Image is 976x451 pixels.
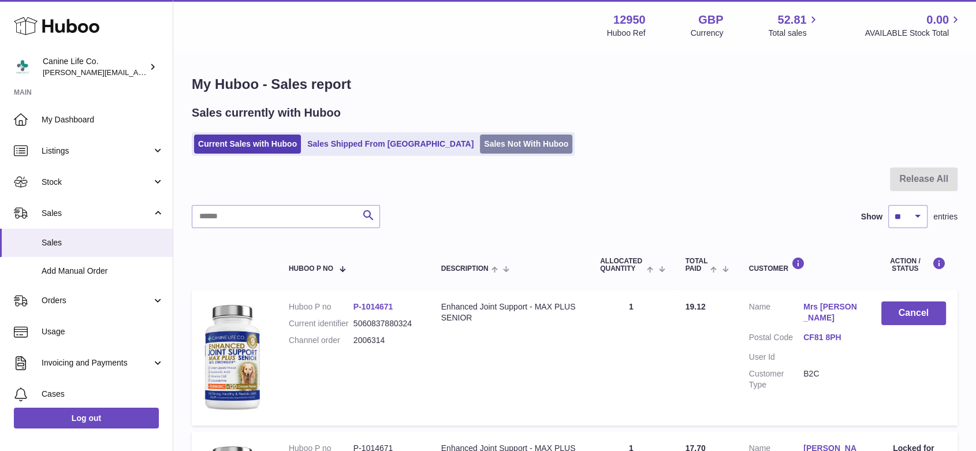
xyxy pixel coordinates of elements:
[353,335,418,346] dd: 2006314
[289,335,353,346] dt: Channel order
[686,258,708,273] span: Total paid
[441,301,577,323] div: Enhanced Joint Support - MAX PLUS SENIOR
[192,75,958,94] h1: My Huboo - Sales report
[777,12,806,28] span: 52.81
[768,28,819,39] span: Total sales
[691,28,724,39] div: Currency
[926,12,949,28] span: 0.00
[42,114,164,125] span: My Dashboard
[42,177,152,188] span: Stock
[768,12,819,39] a: 52.81 Total sales
[42,146,152,156] span: Listings
[881,257,946,273] div: Action / Status
[613,12,646,28] strong: 12950
[353,302,393,311] a: P-1014671
[686,302,706,311] span: 19.12
[749,257,858,273] div: Customer
[698,12,723,28] strong: GBP
[42,295,152,306] span: Orders
[194,135,301,154] a: Current Sales with Huboo
[803,332,858,343] a: CF81 8PH
[192,105,341,121] h2: Sales currently with Huboo
[303,135,478,154] a: Sales Shipped From [GEOGRAPHIC_DATA]
[607,28,646,39] div: Huboo Ref
[203,301,261,411] img: 129501732536582.jpg
[289,318,353,329] dt: Current identifier
[749,332,803,346] dt: Postal Code
[14,58,31,76] img: kevin@clsgltd.co.uk
[865,12,962,39] a: 0.00 AVAILABLE Stock Total
[43,56,147,78] div: Canine Life Co.
[803,368,858,390] dd: B2C
[600,258,644,273] span: ALLOCATED Quantity
[14,408,159,428] a: Log out
[588,290,674,425] td: 1
[42,357,152,368] span: Invoicing and Payments
[803,301,858,323] a: Mrs [PERSON_NAME]
[933,211,958,222] span: entries
[861,211,882,222] label: Show
[42,208,152,219] span: Sales
[353,318,418,329] dd: 5060837880324
[865,28,962,39] span: AVAILABLE Stock Total
[441,265,489,273] span: Description
[43,68,232,77] span: [PERSON_NAME][EMAIL_ADDRESS][DOMAIN_NAME]
[42,326,164,337] span: Usage
[289,301,353,312] dt: Huboo P no
[749,368,803,390] dt: Customer Type
[480,135,572,154] a: Sales Not With Huboo
[749,352,803,363] dt: User Id
[42,237,164,248] span: Sales
[42,266,164,277] span: Add Manual Order
[289,265,333,273] span: Huboo P no
[749,301,803,326] dt: Name
[42,389,164,400] span: Cases
[881,301,946,325] button: Cancel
